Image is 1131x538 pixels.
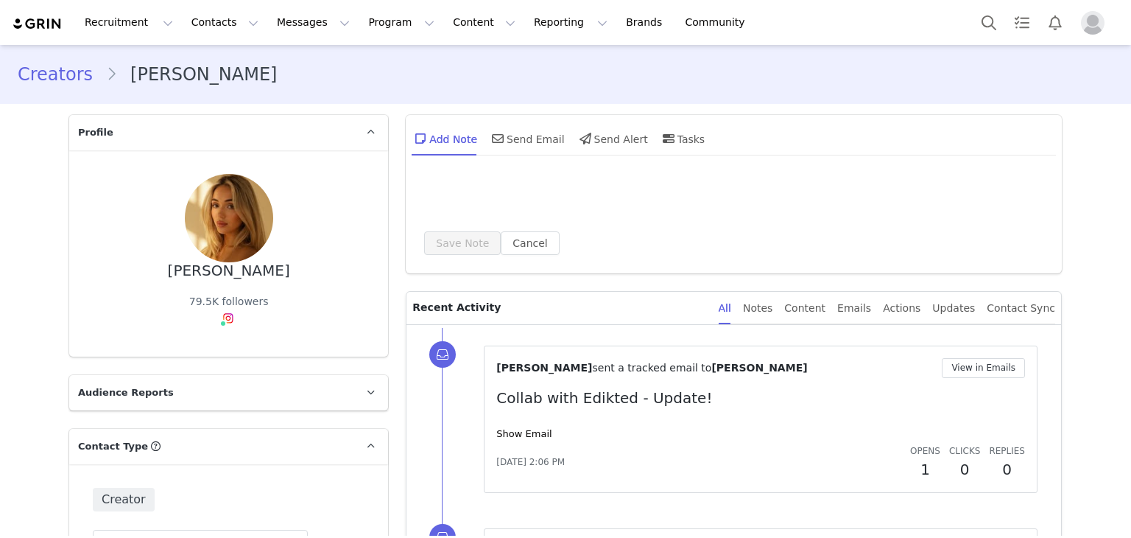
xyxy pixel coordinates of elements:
[949,458,980,481] h2: 0
[12,17,63,31] img: grin logo
[489,121,565,156] div: Send Email
[424,231,501,255] button: Save Note
[677,6,761,39] a: Community
[1081,11,1104,35] img: placeholder-profile.jpg
[837,292,871,325] div: Emails
[78,125,113,140] span: Profile
[93,488,155,511] span: Creator
[496,362,592,374] span: [PERSON_NAME]
[501,231,559,255] button: Cancel
[168,262,290,279] div: [PERSON_NAME]
[78,385,174,400] span: Audience Reports
[268,6,359,39] button: Messages
[617,6,675,39] a: Brands
[987,292,1055,325] div: Contact Sync
[78,439,148,454] span: Contact Type
[18,61,106,88] a: Creators
[942,358,1025,378] button: View in Emails
[359,6,443,39] button: Program
[222,312,234,324] img: instagram.svg
[592,362,711,374] span: sent a tracked email to
[185,174,273,262] img: b7c71b27-68c4-4fee-be01-4b56badc9580.jpg
[525,6,616,39] button: Reporting
[412,292,706,324] p: Recent Activity
[743,292,772,325] div: Notes
[1072,11,1119,35] button: Profile
[949,446,980,456] span: Clicks
[784,292,825,325] div: Content
[183,6,267,39] button: Contacts
[412,121,477,156] div: Add Note
[973,6,1005,39] button: Search
[989,458,1025,481] h2: 0
[1006,6,1038,39] a: Tasks
[989,446,1025,456] span: Replies
[932,292,975,325] div: Updates
[496,455,565,469] span: [DATE] 2:06 PM
[660,121,705,156] div: Tasks
[910,458,940,481] h2: 1
[496,387,1025,409] p: Collab with Edikted - Update!
[711,362,807,374] span: [PERSON_NAME]
[883,292,920,325] div: Actions
[577,121,648,156] div: Send Alert
[189,294,269,310] div: 79.5K followers
[496,428,552,439] a: Show Email
[910,446,940,456] span: Opens
[76,6,182,39] button: Recruitment
[444,6,524,39] button: Content
[719,292,731,325] div: All
[1039,6,1071,39] button: Notifications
